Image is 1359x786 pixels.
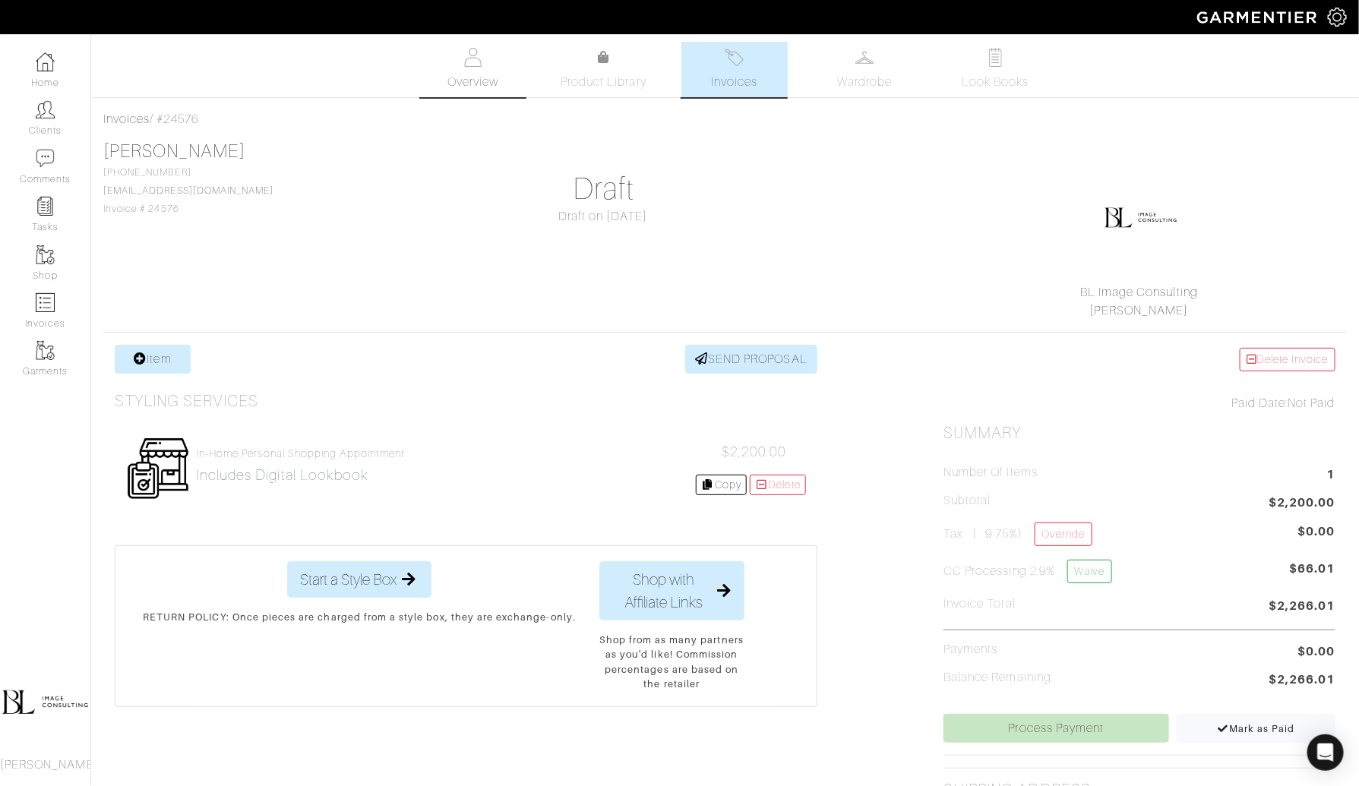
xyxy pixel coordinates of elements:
[36,341,55,360] img: garments-icon-b7da505a4dc4fd61783c78ac3ca0ef83fa9d6f193b1c9dc38574b1d14d53ca28.png
[943,424,1335,443] h2: Summary
[1269,597,1335,617] span: $2,266.01
[1298,522,1335,541] span: $0.00
[103,112,150,126] a: Invoices
[1327,466,1335,486] span: 1
[196,466,404,484] h2: Includes digital lookbook
[300,568,397,591] span: Start a Style Box
[1067,560,1111,583] a: Waive
[725,48,744,67] img: orders-27d20c2124de7fd6de4e0e44c1d41de31381a507db9b33961299e4e07d508b8c.svg
[1080,286,1198,299] a: BL Image Consulting
[837,73,892,91] span: Wardrobe
[36,293,55,312] img: orders-icon-0abe47150d42831381b5fb84f609e132dff9fe21cb692f30cb5eec754e2cba89.png
[126,437,190,500] img: Womens_Service-b2905c8a555b134d70f80a63ccd9711e5cb40bac1cff00c12a43f244cd2c1cd3.png
[420,42,526,97] a: Overview
[115,392,258,411] h3: Styling Services
[962,73,1029,91] span: Look Books
[855,48,874,67] img: wardrobe-487a4870c1b7c33e795ec22d11cfc2ed9d08956e64fb3008fe2437562e282088.svg
[561,73,646,91] span: Product Library
[447,73,498,91] span: Overview
[812,42,918,97] a: Wardrobe
[943,466,1038,480] h5: Number of Items
[1177,714,1335,743] a: Mark as Paid
[36,149,55,168] img: comment-icon-a0a6a9ef722e966f86d9cbdc48e553b5cf19dbc54f86b18d962a5391bc8f6eb6.png
[943,671,1051,685] h5: Balance Remaining
[1217,723,1295,734] span: Mark as Paid
[750,475,806,495] a: Delete
[551,49,657,91] a: Product Library
[407,171,799,207] h1: Draft
[1269,671,1335,691] span: $2,266.01
[986,48,1005,67] img: todo-9ac3debb85659649dc8f770b8b6100bb5dab4b48dedcbae339e5042a72dfd3cc.svg
[36,197,55,216] img: reminder-icon-8004d30b9f0a5d33ae49ab947aed9ed385cf756f9e5892f1edd6e32f2345188e.png
[711,73,757,91] span: Invoices
[103,110,1347,128] div: / #24576
[722,444,786,459] span: $2,200.00
[287,561,431,598] button: Start a Style Box
[36,245,55,264] img: garments-icon-b7da505a4dc4fd61783c78ac3ca0ef83fa9d6f193b1c9dc38574b1d14d53ca28.png
[943,42,1049,97] a: Look Books
[681,42,788,97] a: Invoices
[943,714,1169,743] a: Process Payment
[115,345,191,374] a: Item
[196,447,404,484] a: In-Home Personal Shopping Appointment Includes digital lookbook
[599,561,744,620] button: Shop with Affiliate Links
[696,475,747,495] a: Copy
[943,522,1092,546] h5: Tax ( : 9.75%)
[103,141,245,161] a: [PERSON_NAME]
[943,394,1335,412] div: Not Paid
[1103,177,1179,253] img: LSV4XLgLmbQazj4LVadue3Kt.png
[1190,4,1328,30] img: garmentier-logo-header-white-b43fb05a5012e4ada735d5af1a66efaba907eab6374d6393d1fbf88cb4ef424d.png
[1090,304,1189,317] a: [PERSON_NAME]
[463,48,482,67] img: basicinfo-40fd8af6dae0f16599ec9e87c0ef1c0a1fdea2edbe929e3d69a839185d80c458.svg
[143,610,576,624] p: RETURN POLICY: Once pieces are charged from a style box, they are exchange-only.
[103,185,273,196] a: [EMAIL_ADDRESS][DOMAIN_NAME]
[599,633,744,691] p: Shop from as many partners as you'd like! Commission percentages are based on the retailer
[1269,494,1335,514] span: $2,200.00
[36,52,55,71] img: dashboard-icon-dbcd8f5a0b271acd01030246c82b418ddd0df26cd7fceb0bd07c9910d44c42f6.png
[1307,734,1344,771] div: Open Intercom Messenger
[685,345,817,374] a: SEND PROPOSAL
[943,642,997,657] h5: Payments
[1240,348,1335,371] a: Delete Invoice
[1290,560,1335,589] span: $66.01
[407,207,799,226] div: Draft on [DATE]
[943,494,991,508] h5: Subtotal
[103,167,273,214] span: [PHONE_NUMBER] Invoice # 24576
[196,447,404,460] h4: In-Home Personal Shopping Appointment
[1328,8,1347,27] img: gear-icon-white-bd11855cb880d31180b6d7d6211b90ccbf57a29d726f0c71d8c61bd08dd39cc2.png
[943,597,1016,611] h5: Invoice Total
[612,568,715,614] span: Shop with Affiliate Links
[943,560,1111,583] h5: CC Processing 2.9%
[1298,642,1335,661] span: $0.00
[1035,522,1092,546] a: Override
[36,100,55,119] img: clients-icon-6bae9207a08558b7cb47a8932f037763ab4055f8c8b6bfacd5dc20c3e0201464.png
[1231,396,1288,410] span: Paid Date:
